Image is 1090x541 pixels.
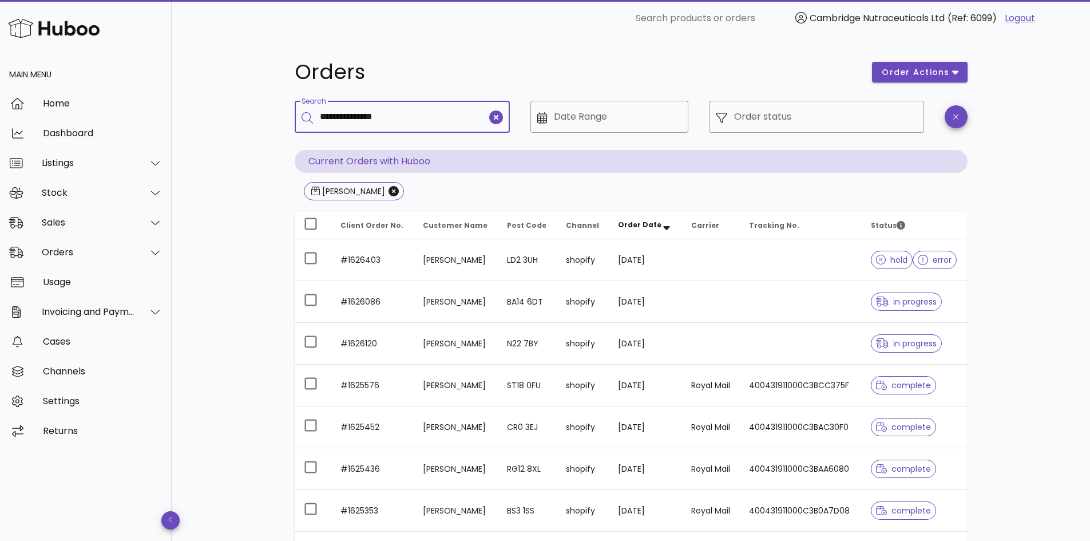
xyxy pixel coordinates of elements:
[43,425,162,436] div: Returns
[1005,11,1035,25] a: Logout
[948,11,997,25] span: (Ref: 6099)
[8,16,100,41] img: Huboo Logo
[42,187,135,198] div: Stock
[43,366,162,377] div: Channels
[43,128,162,139] div: Dashboard
[810,11,945,25] span: Cambridge Nutraceuticals Ltd
[43,396,162,406] div: Settings
[43,277,162,287] div: Usage
[43,336,162,347] div: Cases
[42,247,135,258] div: Orders
[42,157,135,168] div: Listings
[42,217,135,228] div: Sales
[42,306,135,317] div: Invoicing and Payments
[43,98,162,109] div: Home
